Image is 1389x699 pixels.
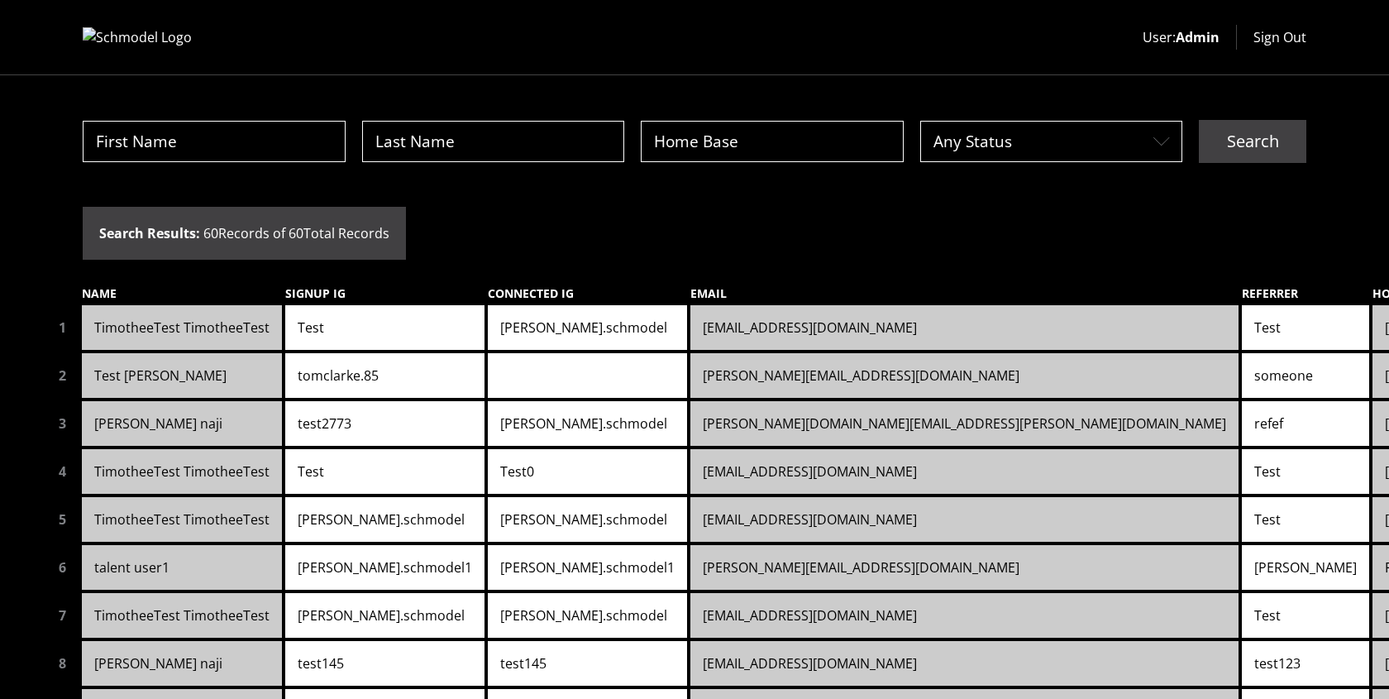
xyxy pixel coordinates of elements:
[920,121,1183,163] div: Any Status
[690,497,1239,542] a: [EMAIL_ADDRESS][DOMAIN_NAME]
[488,641,687,686] a: test145
[82,353,282,398] a: Test [PERSON_NAME]
[1242,497,1369,542] a: Test
[488,545,687,590] a: [PERSON_NAME].schmodel1
[285,593,484,638] a: [PERSON_NAME].schmodel
[82,285,282,302] div: NAME
[45,641,79,686] div: 8
[45,353,79,398] div: 2
[1242,353,1369,398] a: someone
[488,497,687,542] a: [PERSON_NAME].schmodel
[45,593,79,638] div: 7
[83,121,346,163] input: First Name
[285,353,484,398] a: tomclarke.85
[690,641,1239,686] a: [EMAIL_ADDRESS][DOMAIN_NAME]
[1242,401,1369,446] a: refef
[362,121,625,163] input: Last Name
[488,593,687,638] a: [PERSON_NAME].schmodel
[285,545,484,590] a: [PERSON_NAME].schmodel1
[45,401,79,446] div: 3
[690,305,1239,350] a: [EMAIL_ADDRESS][DOMAIN_NAME]
[45,305,79,350] div: 1
[285,401,484,446] a: test2773
[82,497,282,542] a: TimotheeTest TimotheeTest
[690,401,1239,446] a: [PERSON_NAME][DOMAIN_NAME][EMAIL_ADDRESS][PERSON_NAME][DOMAIN_NAME]
[285,449,484,494] a: Test
[641,121,904,163] input: Home Base
[1253,27,1306,47] button: Sign Out
[1242,641,1369,686] a: test123
[82,305,282,350] a: TimotheeTest TimotheeTest
[82,401,282,446] a: [PERSON_NAME] naji
[488,449,687,494] a: Test0
[1242,593,1369,638] a: Test
[1242,305,1369,350] a: Test
[285,497,484,542] a: [PERSON_NAME].schmodel
[83,27,248,47] img: Schmodel Logo
[82,545,282,590] a: talent user1
[1143,27,1220,47] div: User:
[1199,120,1306,163] button: Search
[285,305,484,350] a: Test
[83,207,406,260] div: 60 Records of 60 Total Records
[45,497,79,542] div: 5
[45,545,79,590] div: 6
[1242,285,1369,302] div: REFERRER
[99,224,200,242] strong: Search Results:
[690,593,1239,638] a: [EMAIL_ADDRESS][DOMAIN_NAME]
[488,285,687,302] div: CONNECTED IG
[45,449,79,494] div: 4
[690,353,1239,398] a: [PERSON_NAME][EMAIL_ADDRESS][DOMAIN_NAME]
[82,641,282,686] a: [PERSON_NAME] naji
[690,545,1239,590] a: [PERSON_NAME][EMAIL_ADDRESS][DOMAIN_NAME]
[285,285,484,302] div: SIGNUP IG
[1242,545,1369,590] a: [PERSON_NAME]
[82,593,282,638] a: TimotheeTest TimotheeTest
[1176,28,1220,46] strong: Admin
[82,449,282,494] a: TimotheeTest TimotheeTest
[1242,449,1369,494] a: Test
[690,285,1239,302] div: EMAIL
[488,401,687,446] a: [PERSON_NAME].schmodel
[285,641,484,686] a: test145
[690,449,1239,494] a: [EMAIL_ADDRESS][DOMAIN_NAME]
[488,305,687,350] a: [PERSON_NAME].schmodel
